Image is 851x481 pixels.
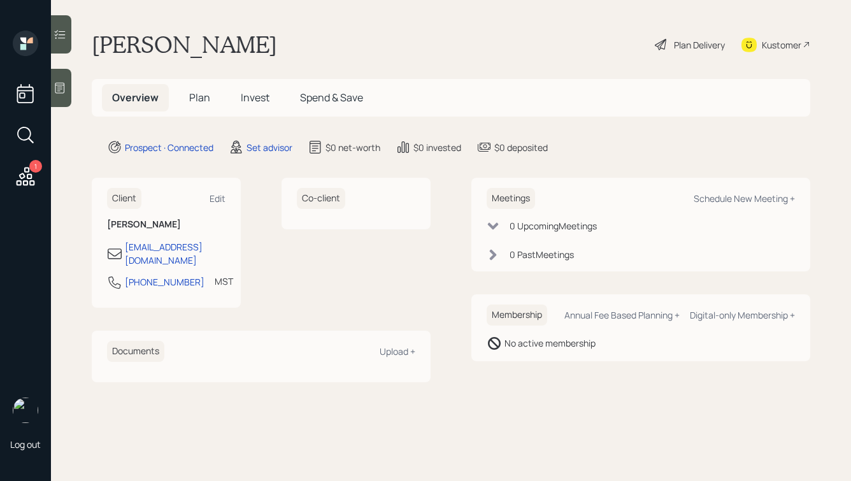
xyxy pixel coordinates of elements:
h1: [PERSON_NAME] [92,31,277,59]
h6: [PERSON_NAME] [107,219,225,230]
img: hunter_neumayer.jpg [13,398,38,423]
div: $0 deposited [494,141,548,154]
div: Upload + [380,345,415,357]
span: Invest [241,90,269,104]
div: Log out [10,438,41,450]
div: Schedule New Meeting + [694,192,795,205]
div: Prospect · Connected [125,141,213,154]
h6: Client [107,188,141,209]
h6: Meetings [487,188,535,209]
div: Digital-only Membership + [690,309,795,321]
div: 0 Past Meeting s [510,248,574,261]
span: Overview [112,90,159,104]
div: 1 [29,160,42,173]
h6: Membership [487,305,547,326]
div: 0 Upcoming Meeting s [510,219,597,233]
div: Set advisor [247,141,292,154]
div: No active membership [504,336,596,350]
div: Annual Fee Based Planning + [564,309,680,321]
div: Plan Delivery [674,38,725,52]
div: MST [215,275,233,288]
h6: Documents [107,341,164,362]
span: Plan [189,90,210,104]
div: [EMAIL_ADDRESS][DOMAIN_NAME] [125,240,225,267]
div: Kustomer [762,38,801,52]
div: $0 net-worth [325,141,380,154]
div: [PHONE_NUMBER] [125,275,204,289]
h6: Co-client [297,188,345,209]
div: Edit [210,192,225,205]
div: $0 invested [413,141,461,154]
span: Spend & Save [300,90,363,104]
